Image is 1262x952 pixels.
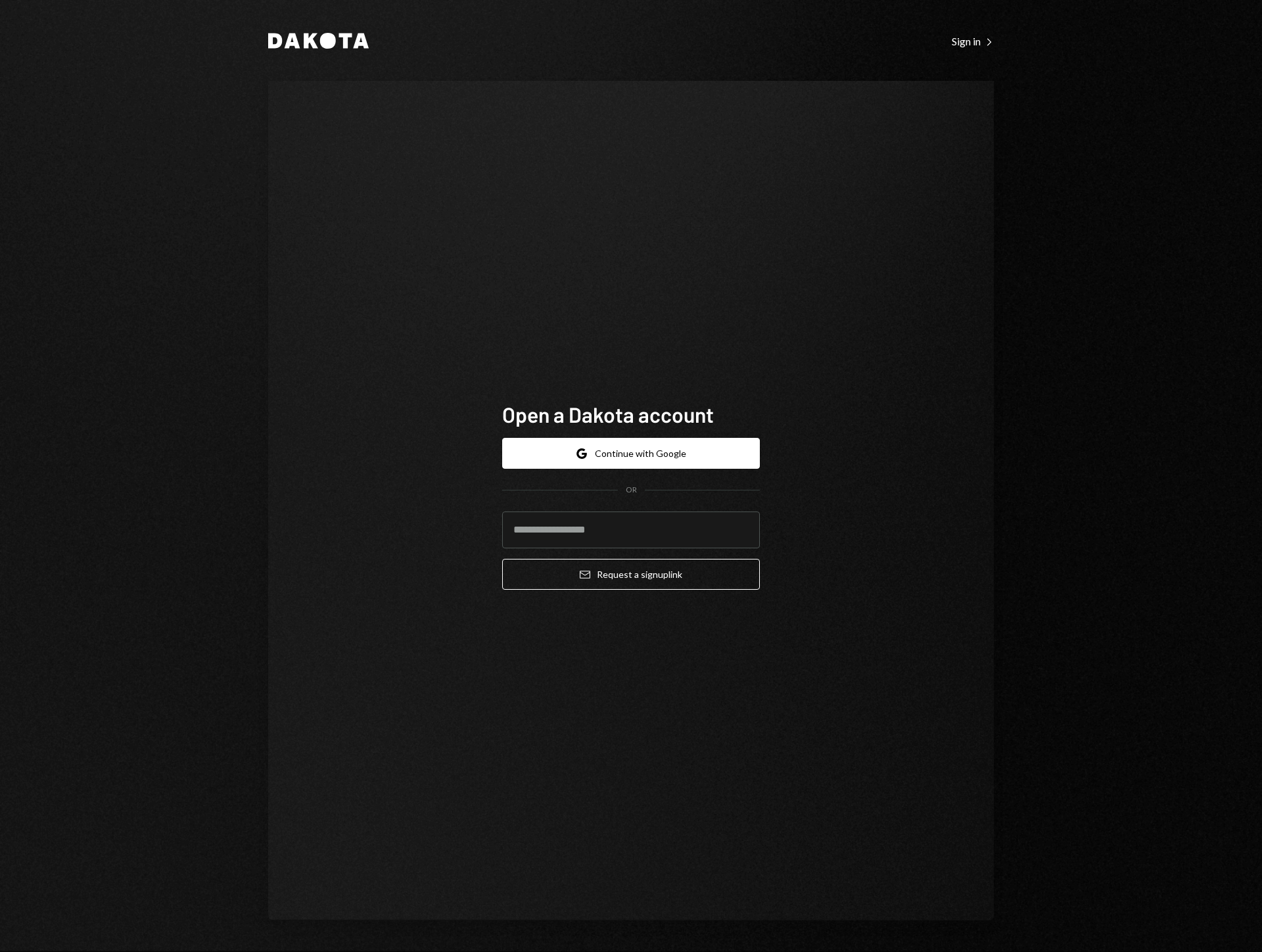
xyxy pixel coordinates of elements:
div: OR [626,485,637,496]
button: Request a signuplink [502,559,760,590]
a: Sign in [952,34,994,48]
div: Sign in [952,35,994,48]
h1: Open a Dakota account [502,401,760,427]
button: Continue with Google [502,438,760,469]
